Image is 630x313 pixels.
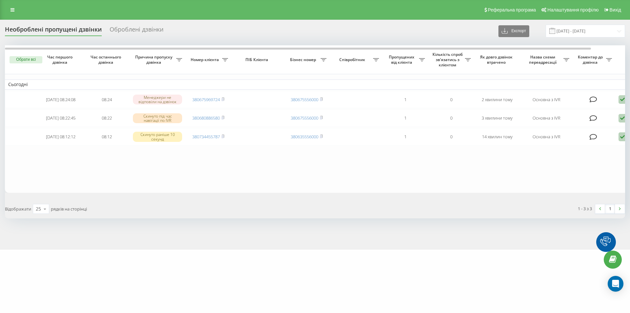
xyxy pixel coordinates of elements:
[576,55,606,65] span: Коментар до дзвінка
[133,132,182,142] div: Скинуто раніше 10 секунд
[474,128,520,145] td: 14 хвилин тому
[84,91,130,108] td: 08:24
[5,26,102,36] div: Необроблені пропущені дзвінки
[133,95,182,104] div: Менеджери не відповіли на дзвінок
[192,97,220,102] a: 380675969724
[84,128,130,145] td: 08:12
[431,52,465,67] span: Кількість спроб зв'язатись з клієнтом
[474,109,520,127] td: 3 хвилини тому
[610,7,621,12] span: Вихід
[523,55,563,65] span: Назва схеми переадресації
[10,56,42,63] button: Обрати всі
[382,91,428,108] td: 1
[291,97,318,102] a: 380675556000
[89,55,124,65] span: Час останнього дзвінка
[291,115,318,121] a: 380675556000
[51,206,87,212] span: рядків на сторінці
[291,134,318,140] a: 380635556000
[520,128,573,145] td: Основна з IVR
[382,109,428,127] td: 1
[5,206,31,212] span: Відображати
[578,205,592,212] div: 1 - 3 з 3
[237,57,278,62] span: ПІБ Клієнта
[133,113,182,123] div: Скинуто під час навігації по IVR
[386,55,419,65] span: Пропущених від клієнта
[192,134,220,140] a: 380734455787
[189,57,222,62] span: Номер клієнта
[38,109,84,127] td: [DATE] 08:22:45
[520,91,573,108] td: Основна з IVR
[428,128,474,145] td: 0
[498,25,529,37] button: Експорт
[36,206,41,212] div: 25
[605,204,615,213] a: 1
[84,109,130,127] td: 08:22
[133,55,176,65] span: Причина пропуску дзвінка
[192,115,220,121] a: 380680886580
[428,109,474,127] td: 0
[488,7,536,12] span: Реферальна програма
[38,128,84,145] td: [DATE] 08:12:12
[382,128,428,145] td: 1
[38,91,84,108] td: [DATE] 08:24:08
[608,276,623,292] div: Open Intercom Messenger
[547,7,598,12] span: Налаштування профілю
[428,91,474,108] td: 0
[43,55,78,65] span: Час першого дзвінка
[333,57,373,62] span: Співробітник
[479,55,515,65] span: Як довго дзвінок втрачено
[287,57,321,62] span: Бізнес номер
[474,91,520,108] td: 2 хвилини тому
[110,26,163,36] div: Оброблені дзвінки
[520,109,573,127] td: Основна з IVR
